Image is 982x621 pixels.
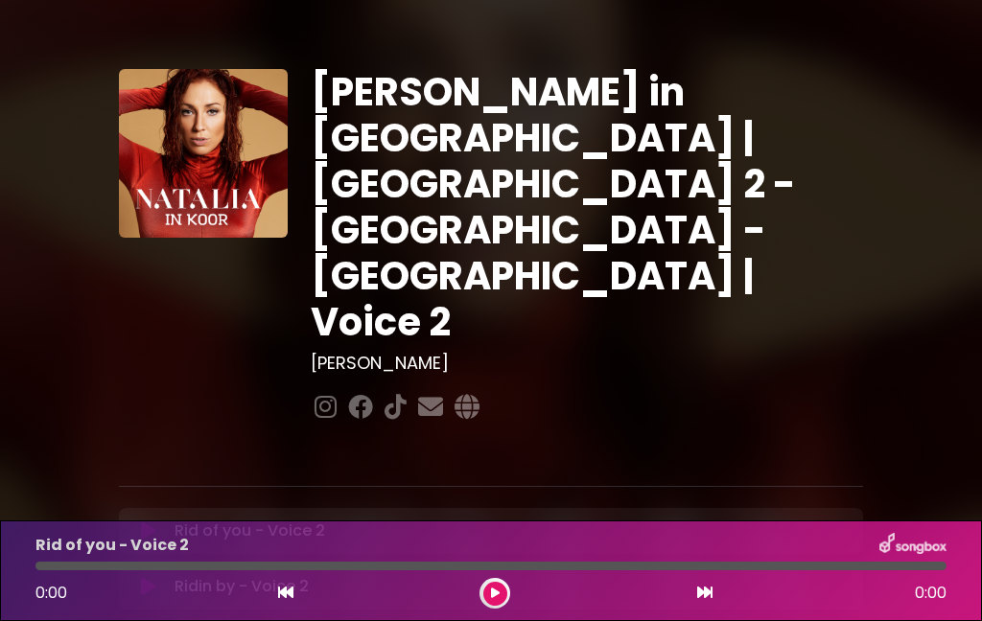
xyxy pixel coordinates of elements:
img: YTVS25JmS9CLUqXqkEhs [119,69,288,238]
span: 0:00 [35,582,67,604]
h1: [PERSON_NAME] in [GEOGRAPHIC_DATA] | [GEOGRAPHIC_DATA] 2 - [GEOGRAPHIC_DATA] - [GEOGRAPHIC_DATA] ... [311,69,863,345]
span: 0:00 [915,582,947,605]
p: Rid of you - Voice 2 [175,519,325,542]
h3: [PERSON_NAME] [311,353,863,374]
img: songbox-logo-white.png [879,533,947,558]
p: Rid of you - Voice 2 [35,534,189,557]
